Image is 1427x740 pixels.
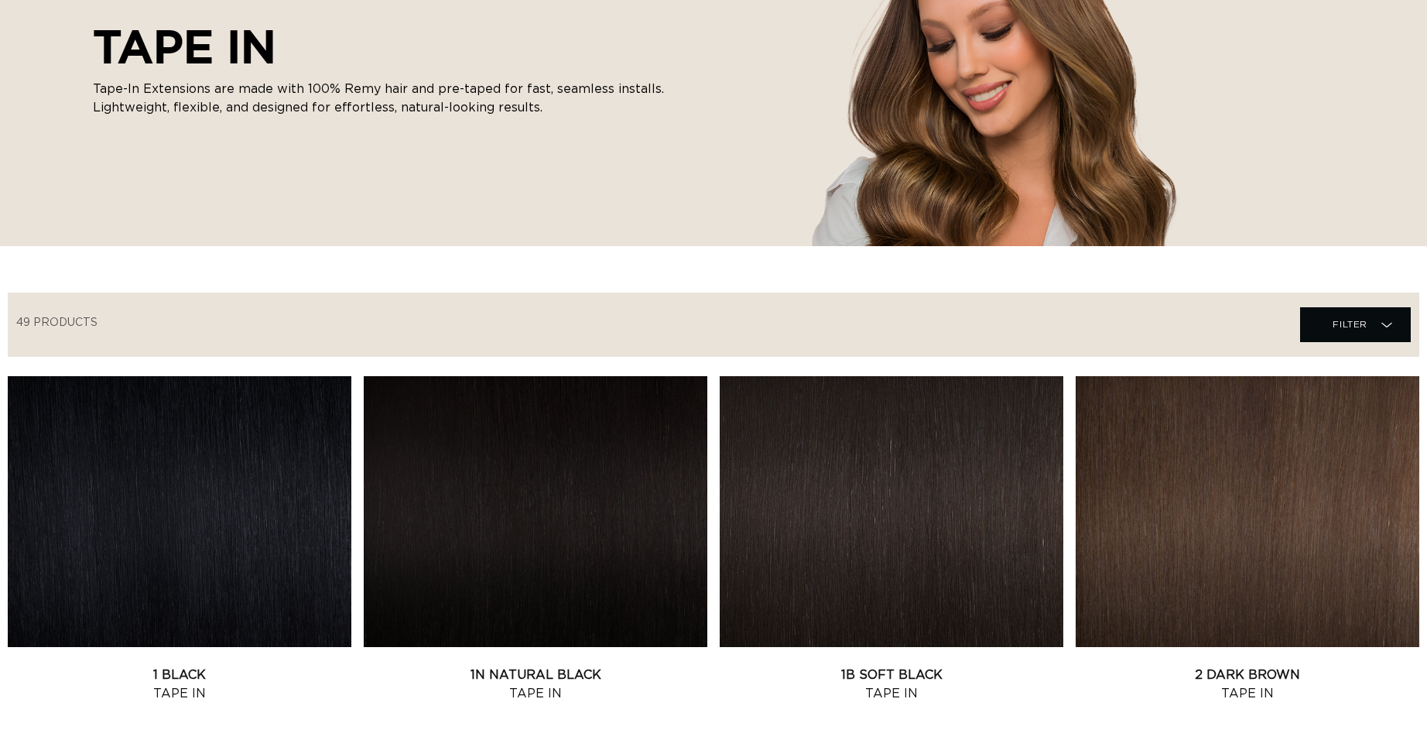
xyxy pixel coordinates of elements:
[93,19,681,74] h2: TAPE IN
[1076,666,1419,703] a: 2 Dark Brown Tape In
[93,80,681,117] p: Tape-In Extensions are made with 100% Remy hair and pre-taped for fast, seamless installs. Lightw...
[364,666,707,703] a: 1N Natural Black Tape In
[1333,310,1367,339] span: Filter
[720,666,1063,703] a: 1B Soft Black Tape In
[1300,307,1411,342] summary: Filter
[8,666,351,703] a: 1 Black Tape In
[16,317,98,328] span: 49 products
